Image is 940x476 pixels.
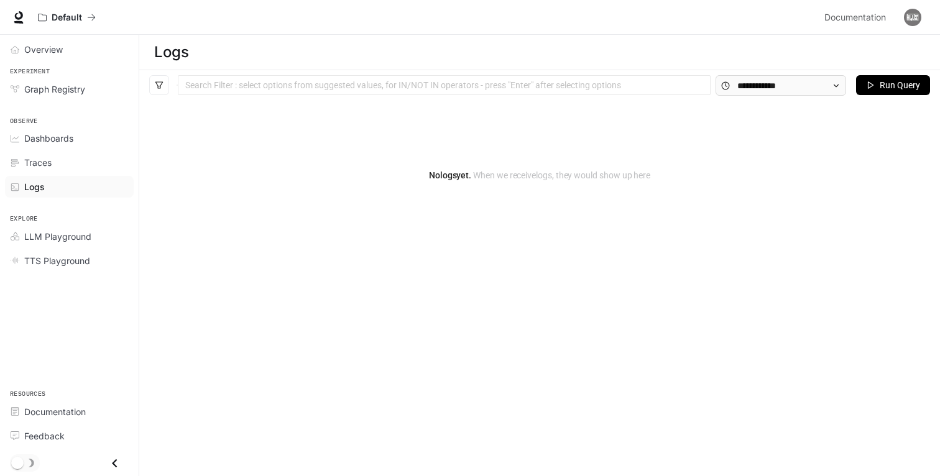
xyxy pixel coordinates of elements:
[154,40,188,65] h1: Logs
[904,9,921,26] img: User avatar
[24,156,52,169] span: Traces
[24,254,90,267] span: TTS Playground
[24,43,63,56] span: Overview
[32,5,101,30] button: All workspaces
[52,12,82,23] p: Default
[149,75,169,95] button: filter
[819,5,895,30] a: Documentation
[5,78,134,100] a: Graph Registry
[5,401,134,423] a: Documentation
[24,405,86,418] span: Documentation
[5,176,134,198] a: Logs
[856,75,930,95] button: Run Query
[471,170,650,180] span: When we receive logs , they would show up here
[101,451,129,476] button: Close drawer
[24,429,65,442] span: Feedback
[880,78,920,92] span: Run Query
[5,152,134,173] a: Traces
[5,425,134,447] a: Feedback
[24,180,45,193] span: Logs
[5,226,134,247] a: LLM Playground
[5,127,134,149] a: Dashboards
[11,455,24,469] span: Dark mode toggle
[155,81,164,89] span: filter
[24,230,91,243] span: LLM Playground
[24,83,85,96] span: Graph Registry
[5,250,134,272] a: TTS Playground
[5,39,134,60] a: Overview
[429,168,650,182] article: No logs yet.
[900,5,925,30] button: User avatar
[824,10,886,25] span: Documentation
[24,132,73,145] span: Dashboards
